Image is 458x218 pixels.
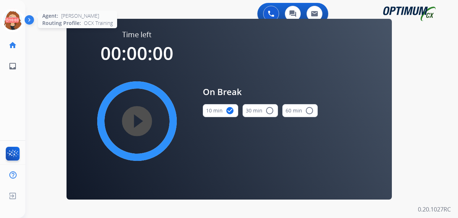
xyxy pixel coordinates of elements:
mat-icon: radio_button_unchecked [305,106,314,115]
button: 30 min [243,104,278,117]
span: Agent: [42,12,58,20]
mat-icon: inbox [8,62,17,70]
mat-icon: check_circle [226,106,234,115]
button: 60 min [282,104,318,117]
mat-icon: home [8,41,17,50]
span: On Break [203,85,318,98]
button: 10 min [203,104,238,117]
p: 0.20.1027RC [418,205,451,214]
span: OCX Training [84,20,113,27]
span: Routing Profile: [42,20,81,27]
mat-icon: radio_button_unchecked [265,106,274,115]
span: 00:00:00 [100,41,174,65]
mat-icon: play_circle_filled [133,117,141,125]
span: Time left [122,30,151,40]
span: [PERSON_NAME] [61,12,99,20]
